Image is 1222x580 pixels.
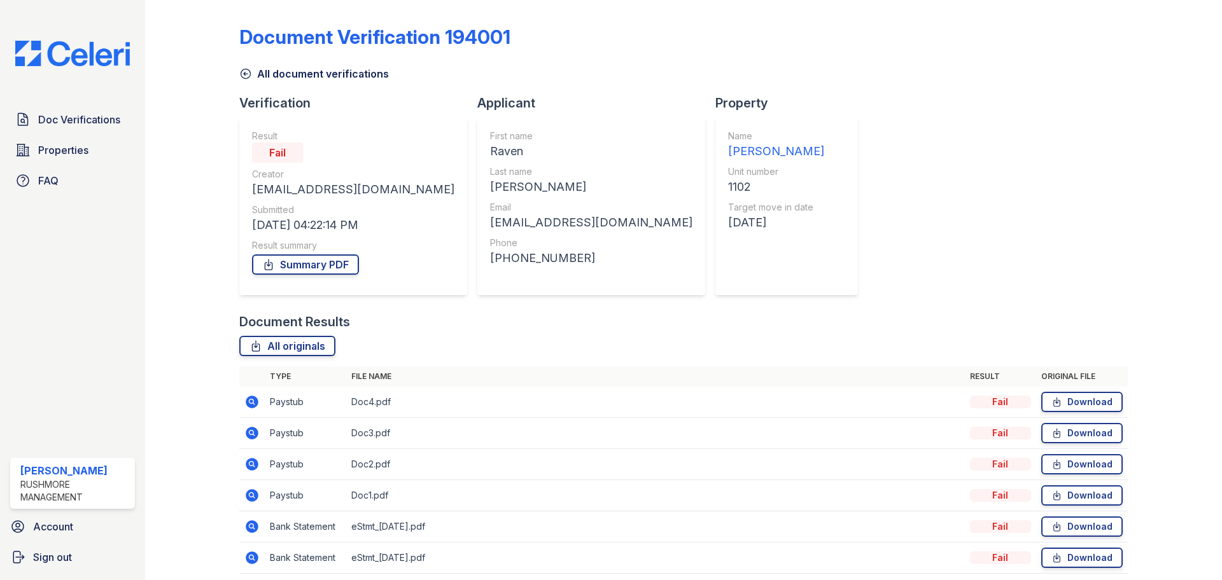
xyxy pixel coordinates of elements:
td: Doc2.pdf [346,449,965,480]
div: Applicant [477,94,715,112]
td: Paystub [265,418,346,449]
div: Submitted [252,204,454,216]
div: Fail [970,396,1031,408]
div: Rushmore Management [20,478,130,504]
a: Sign out [5,544,140,570]
div: Fail [970,520,1031,533]
a: Download [1041,485,1123,506]
a: All document verifications [239,66,389,81]
div: [PERSON_NAME] [728,142,824,160]
th: Type [265,366,346,387]
td: Doc1.pdf [346,480,965,511]
div: Unit number [728,165,824,178]
span: Properties [38,142,88,158]
div: Verification [239,94,477,112]
a: FAQ [10,168,135,193]
div: Last name [490,165,692,178]
div: [PHONE_NUMBER] [490,249,692,267]
div: [DATE] [728,214,824,231]
span: Account [33,519,73,534]
div: [DATE] 04:22:14 PM [252,216,454,234]
div: Result [252,130,454,142]
div: Creator [252,168,454,181]
a: Summary PDF [252,254,359,275]
div: Name [728,130,824,142]
div: First name [490,130,692,142]
div: Fail [970,458,1031,471]
a: Download [1041,516,1123,537]
div: Email [490,201,692,214]
th: File name [346,366,965,387]
td: Paystub [265,387,346,418]
td: eStmt_[DATE].pdf [346,511,965,542]
a: Download [1041,548,1123,568]
div: Fail [970,551,1031,564]
div: Document Verification 194001 [239,25,510,48]
div: Fail [970,489,1031,502]
span: Doc Verifications [38,112,120,127]
a: All originals [239,336,335,356]
div: Phone [490,237,692,249]
img: CE_Logo_Blue-a8612792a0a2168367f1c8372b55b34899dd931a85d93a1a3d3e32e68fde9ad4.png [5,41,140,66]
div: Fail [970,427,1031,439]
a: Doc Verifications [10,107,135,132]
div: Fail [252,142,303,163]
div: Document Results [239,313,350,331]
a: Download [1041,392,1123,412]
div: Result summary [252,239,454,252]
div: Raven [490,142,692,160]
div: [PERSON_NAME] [20,463,130,478]
td: Bank Statement [265,511,346,542]
a: Download [1041,454,1123,474]
a: Download [1041,423,1123,443]
a: Name [PERSON_NAME] [728,130,824,160]
th: Result [965,366,1036,387]
div: [EMAIL_ADDRESS][DOMAIN_NAME] [490,214,692,231]
td: Doc3.pdf [346,418,965,449]
td: Paystub [265,449,346,480]
td: Bank Statement [265,542,346,574]
div: Property [715,94,868,112]
div: [EMAIL_ADDRESS][DOMAIN_NAME] [252,181,454,198]
span: FAQ [38,173,59,188]
div: [PERSON_NAME] [490,178,692,196]
a: Properties [10,137,135,163]
td: Paystub [265,480,346,511]
span: Sign out [33,549,72,565]
td: eStmt_[DATE].pdf [346,542,965,574]
div: 1102 [728,178,824,196]
a: Account [5,514,140,539]
th: Original file [1036,366,1128,387]
div: Target move in date [728,201,824,214]
td: Doc4.pdf [346,387,965,418]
